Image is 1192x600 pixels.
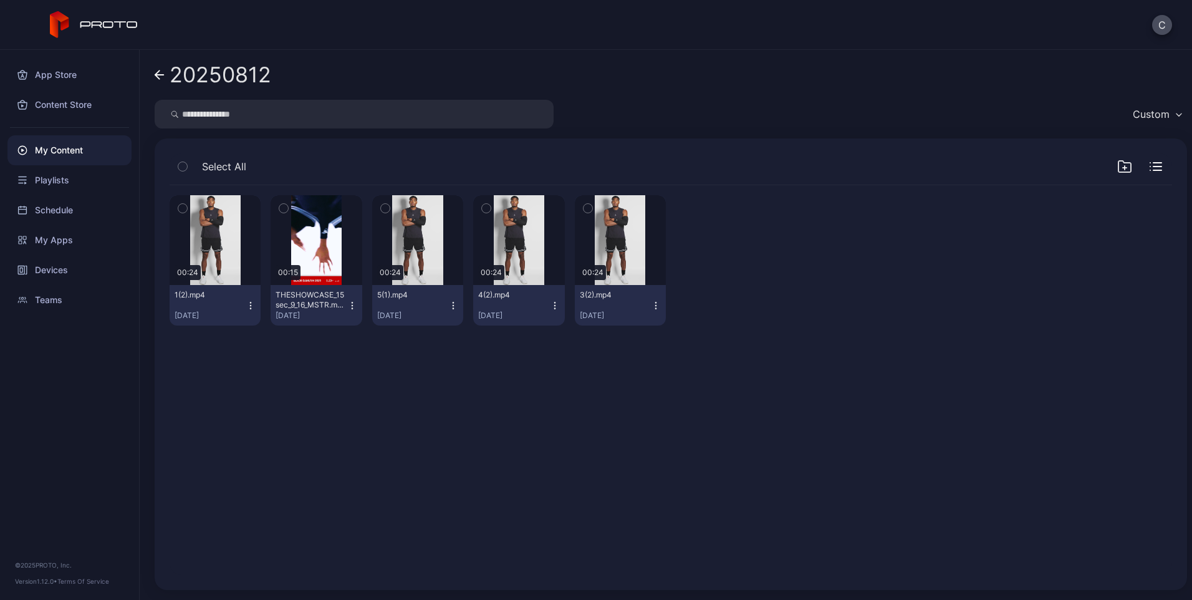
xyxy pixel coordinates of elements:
div: Custom [1133,108,1170,120]
a: 20250812 [155,60,271,90]
button: 4(2).mp4[DATE] [473,285,564,326]
div: [DATE] [276,311,347,321]
button: C [1152,15,1172,35]
a: App Store [7,60,132,90]
div: [DATE] [478,311,549,321]
a: Playlists [7,165,132,195]
div: 5(1).mp4 [377,290,446,300]
div: 1(2).mp4 [175,290,243,300]
div: [DATE] [175,311,246,321]
a: Terms Of Service [57,578,109,585]
div: 20250812 [170,63,271,87]
button: THESHOWCASE_15sec_9_16_MSTR.mp4[DATE] [271,285,362,326]
div: [DATE] [377,311,448,321]
button: 3(2).mp4[DATE] [575,285,666,326]
a: My Content [7,135,132,165]
a: Devices [7,255,132,285]
span: Version 1.12.0 • [15,578,57,585]
a: Content Store [7,90,132,120]
a: Schedule [7,195,132,225]
button: 1(2).mp4[DATE] [170,285,261,326]
div: THESHOWCASE_15sec_9_16_MSTR.mp4 [276,290,344,310]
div: 4(2).mp4 [478,290,547,300]
span: Select All [202,159,246,174]
div: 3(2).mp4 [580,290,648,300]
button: Custom [1127,100,1187,128]
a: My Apps [7,225,132,255]
button: 5(1).mp4[DATE] [372,285,463,326]
div: © 2025 PROTO, Inc. [15,560,124,570]
a: Teams [7,285,132,315]
div: [DATE] [580,311,651,321]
